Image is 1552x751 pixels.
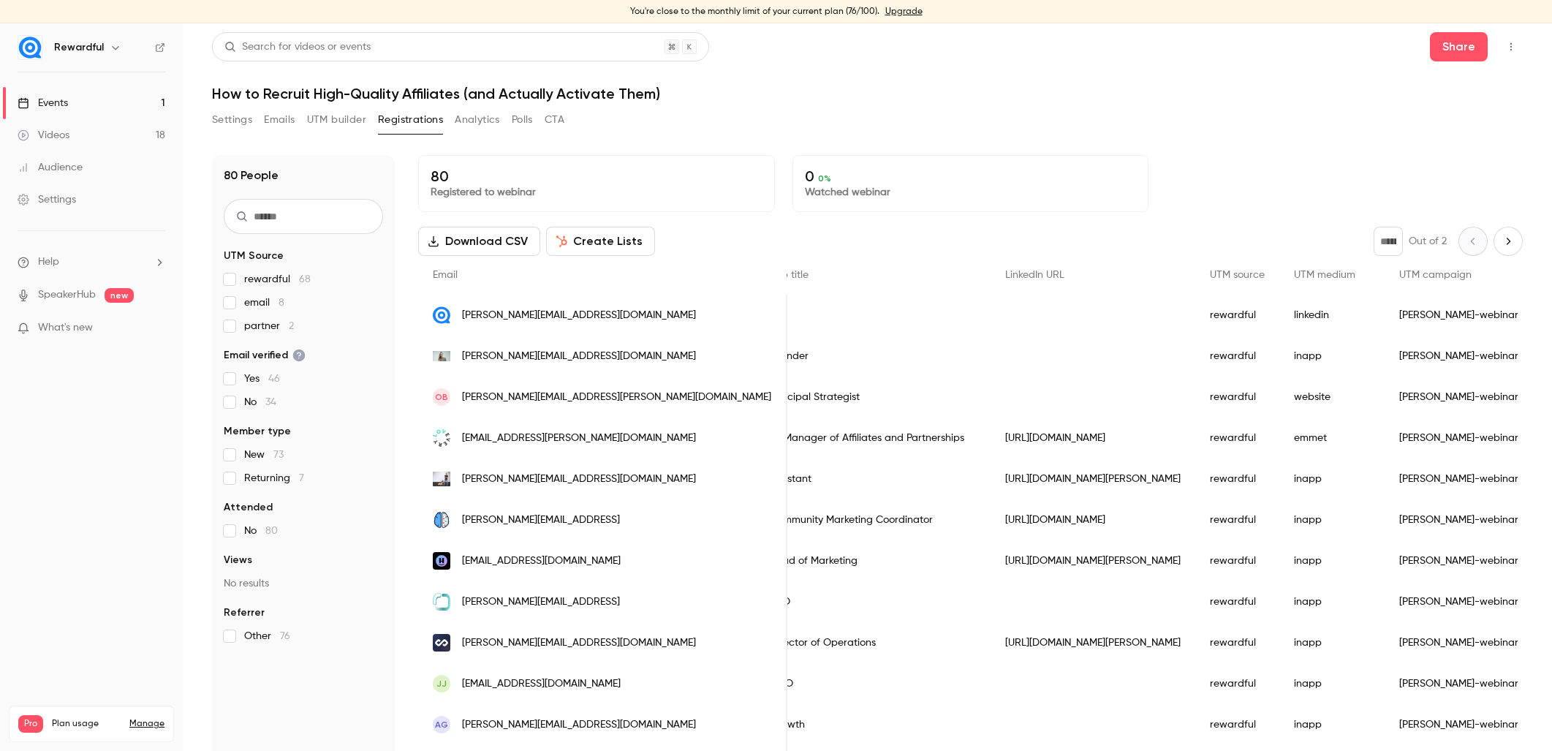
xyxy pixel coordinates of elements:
[462,554,621,569] span: [EMAIL_ADDRESS][DOMAIN_NAME]
[1195,295,1279,336] div: rewardful
[462,676,621,692] span: [EMAIL_ADDRESS][DOMAIN_NAME]
[433,634,450,652] img: joincarbon.com
[1195,581,1279,622] div: rewardful
[755,377,991,418] div: Principal Strategist
[224,249,284,263] span: UTM Source
[433,270,458,280] span: Email
[38,254,59,270] span: Help
[244,272,311,287] span: rewardful
[991,418,1195,458] div: [URL][DOMAIN_NAME]
[433,552,450,570] img: headliner.app
[105,288,134,303] span: new
[433,472,450,486] img: johngarey.com
[1195,458,1279,499] div: rewardful
[1399,270,1472,280] span: UTM campaign
[436,677,447,690] span: JJ
[433,306,450,324] img: rewardful.com
[1279,540,1385,581] div: inapp
[1385,458,1533,499] div: [PERSON_NAME]-webinar
[18,715,43,733] span: Pro
[462,595,620,610] span: [PERSON_NAME][EMAIL_ADDRESS]
[1279,581,1385,622] div: inapp
[1195,499,1279,540] div: rewardful
[1430,32,1488,61] button: Share
[462,513,620,528] span: [PERSON_NAME][EMAIL_ADDRESS]
[435,390,448,404] span: OB
[1195,377,1279,418] div: rewardful
[279,298,284,308] span: 8
[1279,499,1385,540] div: inapp
[1279,622,1385,663] div: inapp
[546,227,655,256] button: Create Lists
[265,526,278,536] span: 80
[1385,377,1533,418] div: [PERSON_NAME]-webinar
[1279,377,1385,418] div: website
[224,576,383,591] p: No results
[755,622,991,663] div: Director of Operations
[273,450,284,460] span: 73
[1195,540,1279,581] div: rewardful
[224,424,291,439] span: Member type
[805,167,1137,185] p: 0
[462,472,696,487] span: [PERSON_NAME][EMAIL_ADDRESS][DOMAIN_NAME]
[212,85,1523,102] h1: How to Recruit High-Quality Affiliates (and Actually Activate Them)
[435,718,448,731] span: AG
[1195,663,1279,704] div: rewardful
[755,458,991,499] div: Assistant
[1195,336,1279,377] div: rewardful
[1494,227,1523,256] button: Next page
[1385,540,1533,581] div: [PERSON_NAME]-webinar
[280,631,290,641] span: 76
[38,287,96,303] a: SpeakerHub
[1409,234,1447,249] p: Out of 2
[1385,336,1533,377] div: [PERSON_NAME]-webinar
[755,295,991,336] div: -
[755,499,991,540] div: Community Marketing Coordinator
[244,395,276,410] span: No
[18,254,165,270] li: help-dropdown-opener
[244,319,294,333] span: partner
[433,593,450,611] img: rav.ai
[18,36,42,59] img: Rewardful
[54,40,104,55] h6: Rewardful
[755,418,991,458] div: Sr. Manager of Affiliates and Partnerships
[462,431,696,446] span: [EMAIL_ADDRESS][PERSON_NAME][DOMAIN_NAME]
[431,185,762,200] p: Registered to webinar
[18,192,76,207] div: Settings
[1195,418,1279,458] div: rewardful
[244,524,278,538] span: No
[264,108,295,132] button: Emails
[1279,704,1385,745] div: inapp
[1279,295,1385,336] div: linkedin
[462,635,696,651] span: [PERSON_NAME][EMAIL_ADDRESS][DOMAIN_NAME]
[755,663,991,704] div: COO
[148,322,165,335] iframe: Noticeable Trigger
[512,108,533,132] button: Polls
[268,374,280,384] span: 46
[1294,270,1355,280] span: UTM medium
[462,717,696,733] span: [PERSON_NAME][EMAIL_ADDRESS][DOMAIN_NAME]
[1005,270,1064,280] span: LinkedIn URL
[18,96,68,110] div: Events
[1385,499,1533,540] div: [PERSON_NAME]-webinar
[224,500,273,515] span: Attended
[991,540,1195,581] div: [URL][DOMAIN_NAME][PERSON_NAME]
[431,167,762,185] p: 80
[18,128,69,143] div: Videos
[462,390,771,405] span: [PERSON_NAME][EMAIL_ADDRESS][PERSON_NAME][DOMAIN_NAME]
[378,108,443,132] button: Registrations
[755,581,991,622] div: CEO
[224,167,279,184] h1: 80 People
[224,605,265,620] span: Referrer
[1385,418,1533,458] div: [PERSON_NAME]-webinar
[299,473,304,483] span: 7
[433,429,450,447] img: lovevery.com
[1385,622,1533,663] div: [PERSON_NAME]-webinar
[1385,704,1533,745] div: [PERSON_NAME]-webinar
[212,108,252,132] button: Settings
[1195,622,1279,663] div: rewardful
[1385,663,1533,704] div: [PERSON_NAME]-webinar
[129,718,164,730] a: Manage
[991,458,1195,499] div: [URL][DOMAIN_NAME][PERSON_NAME]
[224,553,252,567] span: Views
